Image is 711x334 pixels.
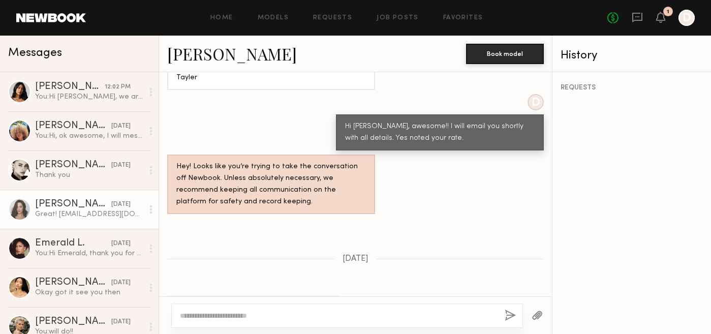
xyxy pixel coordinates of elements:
div: [PERSON_NAME] [35,121,111,131]
div: [PERSON_NAME] [35,160,111,170]
div: [PERSON_NAME] [35,317,111,327]
div: Emerald L. [35,238,111,249]
div: 12:02 PM [105,82,131,92]
a: Models [258,15,289,21]
div: [DATE] [111,278,131,288]
a: Requests [313,15,352,21]
div: [DATE] [111,161,131,170]
div: Great! [EMAIL_ADDRESS][DOMAIN_NAME]💌 [35,209,143,219]
div: [DATE] [111,200,131,209]
div: REQUESTS [561,84,703,92]
div: [PERSON_NAME] [35,199,111,209]
a: D [678,10,695,26]
div: [DATE] [111,122,131,131]
div: 1 [667,9,669,15]
button: Book model [466,44,544,64]
a: Home [210,15,233,21]
a: Favorites [443,15,483,21]
a: [PERSON_NAME] [167,43,297,65]
div: [DATE] [111,239,131,249]
div: You: Hi [PERSON_NAME], we are reviewing our final shot list and would like to schedule a quick fi... [35,92,143,102]
div: [DATE] [111,317,131,327]
div: Hi [PERSON_NAME], awesome!! I will email you shortly with all details. Yes noted your rate. [345,121,535,144]
span: Messages [8,47,62,59]
div: Okay got it see you then [35,288,143,297]
div: History [561,50,703,62]
a: Job Posts [377,15,419,21]
span: [DATE] [343,255,368,263]
a: Book model [466,49,544,57]
div: [PERSON_NAME] [35,82,105,92]
div: Thank you [35,170,143,180]
div: You: Hi, ok awesome, I will message you all details shortly [35,131,143,141]
div: Hey! Looks like you’re trying to take the conversation off Newbook. Unless absolutely necessary, ... [176,161,366,208]
div: [PERSON_NAME] [35,278,111,288]
div: You: Hi Emerald, thank you for your reply and the warm wishes. [35,249,143,258]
